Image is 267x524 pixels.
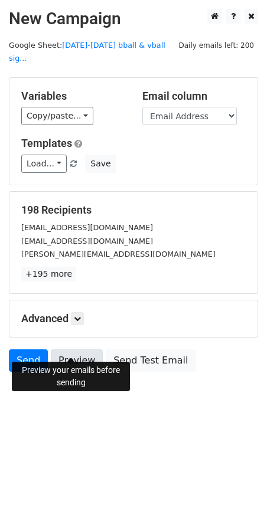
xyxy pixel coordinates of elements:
small: Google Sheet: [9,41,165,63]
a: Copy/paste... [21,107,93,125]
span: Daily emails left: 200 [174,39,258,52]
a: Templates [21,137,72,149]
a: Load... [21,155,67,173]
h2: New Campaign [9,9,258,29]
a: Send Test Email [106,349,196,372]
h5: Advanced [21,312,246,325]
small: [PERSON_NAME][EMAIL_ADDRESS][DOMAIN_NAME] [21,250,216,258]
a: [DATE]-[DATE] bball & vball sig... [9,41,165,63]
h5: Email column [142,90,246,103]
small: [EMAIL_ADDRESS][DOMAIN_NAME] [21,237,153,245]
small: [EMAIL_ADDRESS][DOMAIN_NAME] [21,223,153,232]
div: Preview your emails before sending [12,362,130,391]
a: Preview [51,349,103,372]
iframe: Chat Widget [208,467,267,524]
button: Save [85,155,116,173]
a: +195 more [21,267,76,281]
a: Daily emails left: 200 [174,41,258,50]
h5: Variables [21,90,125,103]
h5: 198 Recipients [21,204,246,217]
a: Send [9,349,48,372]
